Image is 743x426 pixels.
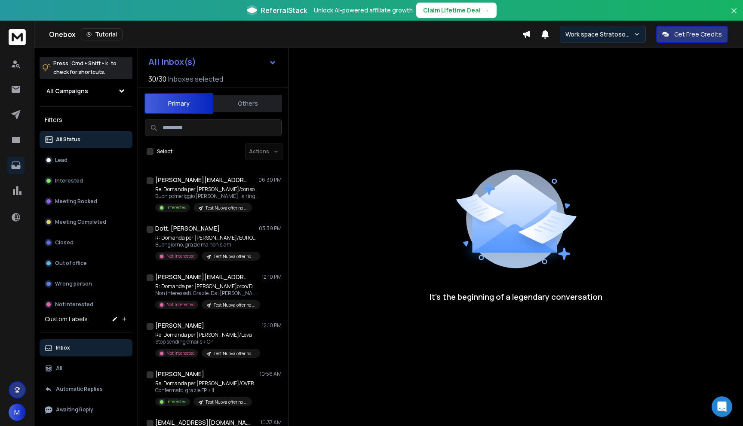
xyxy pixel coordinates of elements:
button: Lead [40,152,132,169]
h3: Inboxes selected [168,74,223,84]
p: Lead [55,157,68,164]
button: All Campaigns [40,82,132,100]
p: Automatic Replies [56,386,103,393]
button: All Inbox(s) [141,53,283,70]
h1: All Campaigns [46,87,88,95]
p: It’s the beginning of a legendary conversation [430,291,602,303]
p: Closed [55,239,74,246]
p: Interested [166,399,187,405]
p: Meeting Completed [55,219,106,225]
button: Primary [144,93,213,114]
p: Out of office [55,260,87,267]
h1: [PERSON_NAME] [155,321,204,330]
p: Get Free Credits [674,30,722,39]
p: Work space Stratosoftware [565,30,633,39]
button: M [9,404,26,421]
p: Not Interested [55,301,93,308]
button: Tutorial [81,28,123,40]
p: Non interessati. Grazie. Da: [PERSON_NAME] [155,290,258,297]
button: All [40,360,132,377]
p: Not Interested [166,301,195,308]
p: Test Nuova offer no AI [206,205,247,211]
p: Press to check for shortcuts. [53,59,117,76]
p: 12:10 PM [262,274,282,280]
h1: [PERSON_NAME] [155,370,204,378]
span: ReferralStack [261,5,307,15]
button: Others [213,94,282,113]
p: Buongiorno, grazie ma non siam [155,241,258,248]
h1: All Inbox(s) [148,58,196,66]
button: Out of office [40,255,132,272]
button: All Status [40,131,132,148]
button: Closed [40,234,132,251]
button: Awaiting Reply [40,401,132,418]
button: Close banner [728,5,740,26]
p: All Status [56,136,80,143]
p: Not Interested [166,253,195,259]
div: Onebox [49,28,522,40]
h1: [PERSON_NAME][EMAIL_ADDRESS][DOMAIN_NAME][PERSON_NAME] [155,273,250,281]
p: Test Nuova offer no AI [214,253,255,260]
p: 03:39 PM [259,225,282,232]
p: Inbox [56,344,70,351]
p: Wrong person [55,280,92,287]
p: Test Nuova offer no AI [206,399,247,405]
div: Open Intercom Messenger [712,396,732,417]
h3: Custom Labels [45,315,88,323]
button: Interested [40,172,132,189]
span: Cmd + Shift + k [70,58,109,68]
h3: Filters [40,114,132,126]
button: Get Free Credits [656,26,728,43]
p: Interested [166,204,187,211]
p: Interested [55,177,83,184]
p: Test Nuova offer no AI [214,350,255,357]
button: Automatic Replies [40,380,132,398]
p: Re: Domanda per [PERSON_NAME]/Leva [155,332,258,338]
p: Buon pomeriggio [PERSON_NAME], la ringrazio nel [155,193,258,200]
button: Meeting Completed [40,213,132,231]
p: R: Domanda per [PERSON_NAME]/EUROSNACK [155,234,258,241]
p: All [56,365,62,372]
p: Re: Domanda per [PERSON_NAME]/OVER [155,380,254,387]
p: Stop sending emails > On [155,338,258,345]
h1: [PERSON_NAME][EMAIL_ADDRESS][DOMAIN_NAME] [155,176,250,184]
p: Confermato, grazie FP > Il [155,387,254,394]
button: Wrong person [40,275,132,292]
button: Meeting Booked [40,193,132,210]
h1: Dott. [PERSON_NAME] [155,224,220,233]
p: Awaiting Reply [56,406,93,413]
button: Inbox [40,339,132,356]
p: 06:30 PM [258,176,282,183]
button: Claim Lifetime Deal→ [416,3,497,18]
p: 10:56 AM [260,371,282,377]
span: 30 / 30 [148,74,166,84]
p: 10:37 AM [261,419,282,426]
button: Not Interested [40,296,132,313]
p: Not Interested [166,350,195,356]
p: R: Domanda per [PERSON_NAME]orco/DELL'ORCO [155,283,258,290]
p: Re: Domanda per [PERSON_NAME]/consorzio [155,186,258,193]
p: Meeting Booked [55,198,97,205]
p: Test Nuova offer no AI [214,302,255,308]
span: → [484,6,490,15]
label: Select [157,148,172,155]
p: 12:10 PM [262,322,282,329]
p: Unlock AI-powered affiliate growth [314,6,413,15]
